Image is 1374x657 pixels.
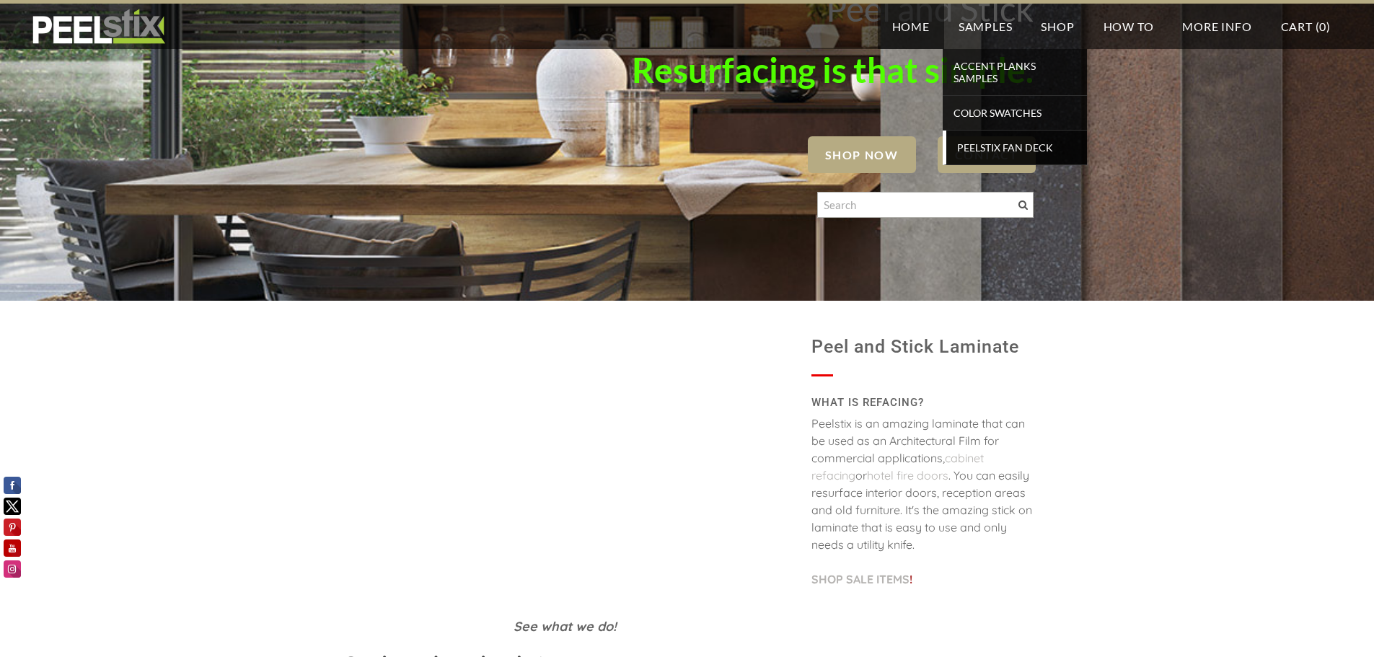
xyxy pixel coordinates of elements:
a: hotel fire doors [867,468,948,482]
a: Color Swatches [943,96,1087,131]
a: Shop [1026,4,1088,49]
h2: WHAT IS REFACING? [811,391,1034,415]
img: REFACE SUPPLIES [29,9,168,45]
h1: Peel and Stick Laminate [811,330,1034,364]
input: Search [817,192,1034,218]
span: 0 [1319,19,1326,33]
font: ! [811,572,912,586]
a: Cart (0) [1267,4,1345,49]
span: Search [1018,200,1028,210]
div: Peelstix is an amazing laminate that can be used as an Architectural Film for commercial applicat... [811,415,1034,602]
a: Samples [944,4,1027,49]
span: Peelstix Fan Deck [950,138,1083,157]
a: Home [878,4,944,49]
a: cabinet refacing [811,451,984,482]
span: Color Swatches [946,103,1083,123]
a: Peelstix Fan Deck [943,131,1087,165]
a: SHOP SALE ITEMS [811,572,910,586]
font: Resurfacing is that simple. [632,49,1034,90]
a: More Info [1168,4,1266,49]
a: How To [1089,4,1168,49]
a: Contact [938,136,1036,173]
a: SHOP NOW [808,136,916,173]
font: See what we do! [514,618,617,635]
a: Accent Planks Samples [943,49,1087,96]
span: Accent Planks Samples [946,56,1083,88]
